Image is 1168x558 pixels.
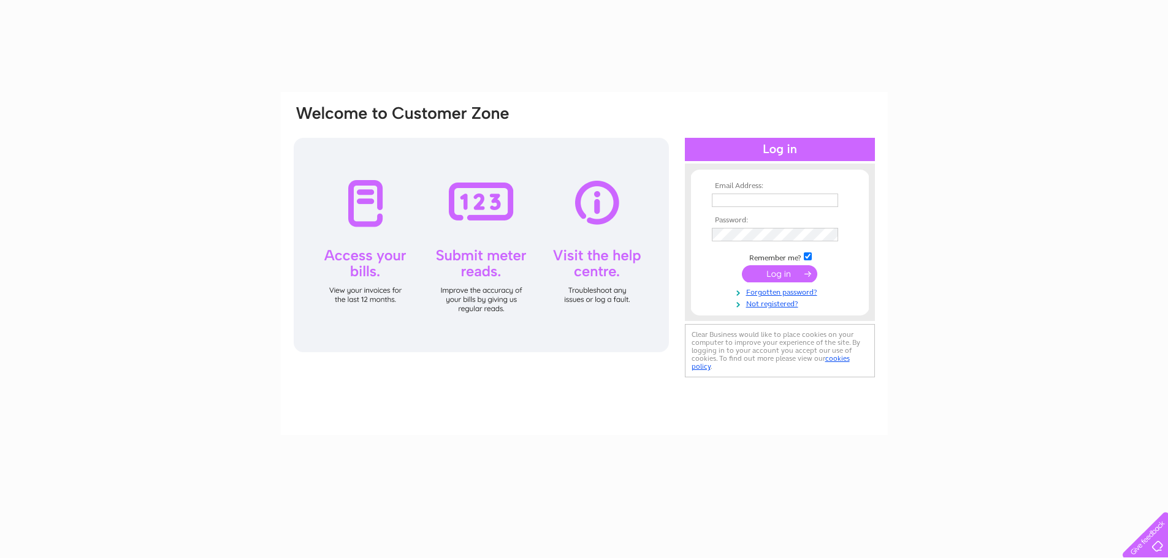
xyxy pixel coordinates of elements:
input: Submit [742,265,817,282]
a: Forgotten password? [712,285,851,297]
th: Email Address: [709,182,851,190]
div: Clear Business would like to place cookies on your computer to improve your experience of the sit... [685,324,875,377]
a: cookies policy [692,354,850,371]
th: Password: [709,216,851,225]
td: Remember me? [709,251,851,263]
a: Not registered? [712,297,851,309]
